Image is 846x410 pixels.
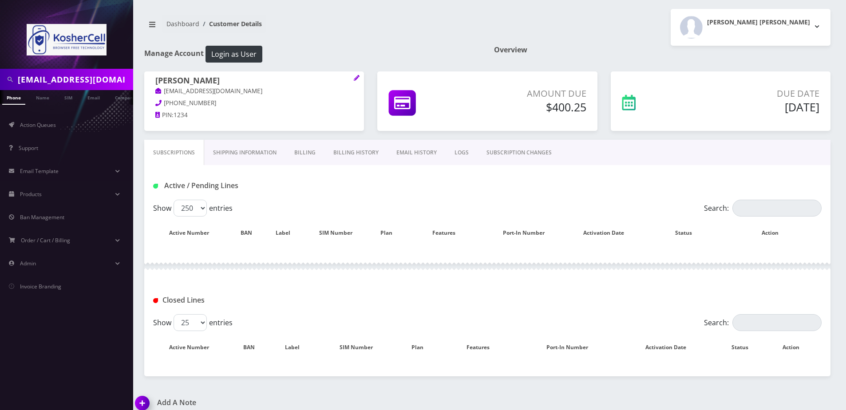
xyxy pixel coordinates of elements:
th: BAN [234,220,267,246]
th: Port-In Number [489,220,568,246]
a: SUBSCRIPTION CHANGES [478,140,561,166]
th: SIM Number [307,220,373,246]
span: Support [19,144,38,152]
th: Features [409,220,488,246]
span: Admin [20,260,36,267]
span: Email Template [20,167,59,175]
a: Add A Note [135,398,481,407]
button: Login as User [206,46,262,63]
a: Company [111,90,140,104]
th: Activation Date [621,335,719,360]
a: Email [83,90,104,104]
input: Search: [732,314,822,331]
span: Action Queues [20,121,56,129]
img: KosherCell [27,24,107,55]
a: Subscriptions [144,140,204,166]
select: Showentries [174,200,207,217]
img: Active / Pending Lines [153,184,158,189]
h5: [DATE] [692,100,819,114]
h5: $400.25 [476,100,586,114]
th: Label [269,220,306,246]
label: Show entries [153,314,233,331]
a: Billing History [324,140,387,166]
nav: breadcrumb [144,15,481,40]
a: Login as User [204,48,262,58]
th: Action [728,220,821,246]
h1: Active / Pending Lines [153,181,367,190]
label: Search: [704,200,822,217]
label: Show entries [153,200,233,217]
span: Order / Cart / Billing [21,237,70,244]
a: Phone [2,90,25,105]
img: Closed Lines [153,298,158,303]
p: Due Date [692,87,819,100]
th: Action [770,335,821,360]
th: Status [648,220,727,246]
h1: Overview [494,46,830,54]
th: Status [719,335,769,360]
h1: Closed Lines [153,296,367,304]
a: EMAIL HISTORY [387,140,446,166]
label: Search: [704,314,822,331]
a: SIM [60,90,77,104]
h1: Manage Account [144,46,481,63]
select: Showentries [174,314,207,331]
th: Features [443,335,522,360]
th: Plan [374,220,407,246]
a: Shipping Information [204,140,285,166]
span: [PHONE_NUMBER] [164,99,216,107]
a: Name [32,90,54,104]
th: Plan [402,335,442,360]
th: Active Number [154,335,233,360]
span: Products [20,190,42,198]
a: LOGS [446,140,478,166]
h2: [PERSON_NAME] [PERSON_NAME] [707,19,810,26]
span: Ban Management [20,213,64,221]
span: Invoice Branding [20,283,61,290]
th: Activation Date [569,220,648,246]
p: Amount Due [476,87,586,100]
th: BAN [234,335,273,360]
th: Port-In Number [523,335,621,360]
th: SIM Number [320,335,401,360]
a: Billing [285,140,324,166]
a: PIN: [155,111,174,120]
span: 1234 [174,111,188,119]
input: Search: [732,200,822,217]
a: Dashboard [166,20,199,28]
input: Search in Company [18,71,131,88]
th: Label [274,335,319,360]
button: [PERSON_NAME] [PERSON_NAME] [671,9,830,46]
th: Active Number [154,220,233,246]
h1: [PERSON_NAME] [155,76,353,87]
li: Customer Details [199,19,262,28]
a: [EMAIL_ADDRESS][DOMAIN_NAME] [155,87,262,96]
